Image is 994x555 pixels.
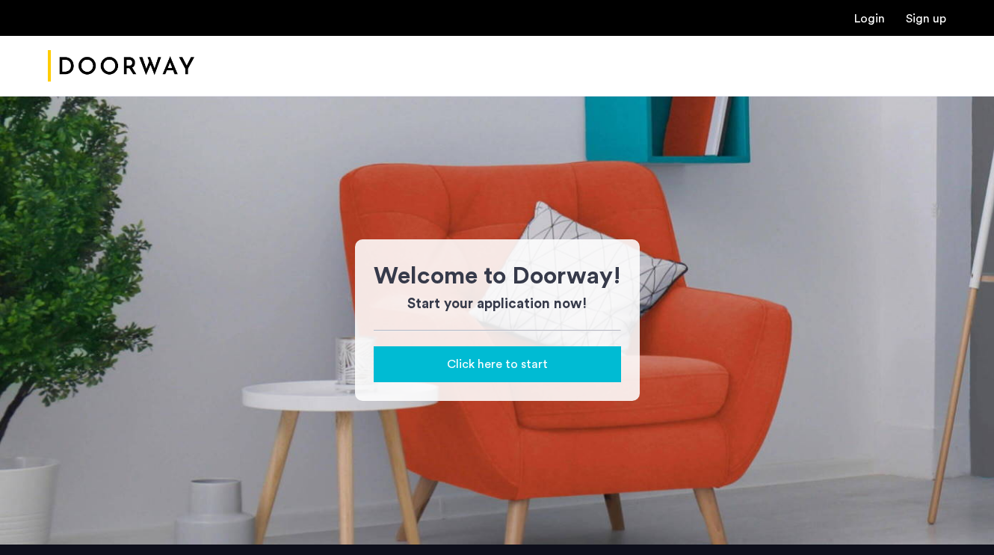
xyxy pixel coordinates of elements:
[854,13,885,25] a: Login
[48,38,194,94] img: logo
[374,346,621,382] button: button
[374,294,621,315] h3: Start your application now!
[447,355,548,373] span: Click here to start
[906,13,946,25] a: Registration
[48,38,194,94] a: Cazamio Logo
[374,258,621,294] h1: Welcome to Doorway!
